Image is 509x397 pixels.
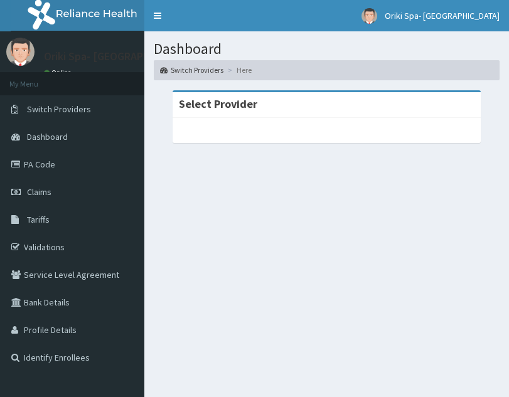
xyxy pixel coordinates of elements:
span: Claims [27,186,51,198]
p: Oriki Spa- [GEOGRAPHIC_DATA] [44,51,196,62]
span: Switch Providers [27,103,91,115]
a: Switch Providers [160,65,223,75]
strong: Select Provider [179,97,257,111]
span: Oriki Spa- [GEOGRAPHIC_DATA] [385,10,500,21]
span: Tariffs [27,214,50,225]
img: User Image [362,8,377,24]
h1: Dashboard [154,41,500,57]
span: Dashboard [27,131,68,142]
li: Here [225,65,252,75]
a: Online [44,68,74,77]
img: User Image [6,38,35,66]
